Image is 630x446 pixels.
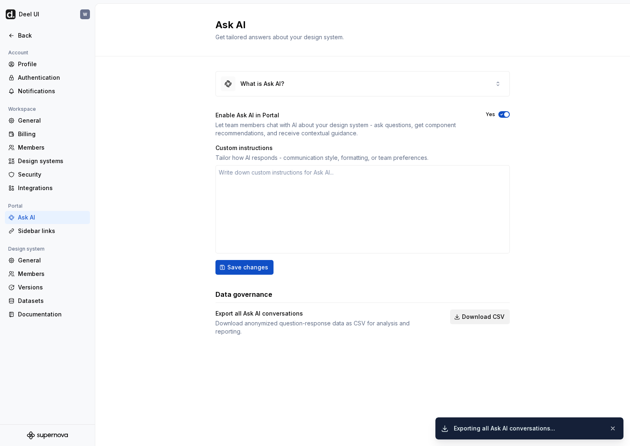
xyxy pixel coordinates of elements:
div: Members [18,270,87,278]
a: Sidebar links [5,224,90,238]
div: W [83,11,87,18]
h3: Data governance [215,289,272,299]
a: Authentication [5,71,90,84]
div: Billing [18,130,87,138]
button: Deel UIW [2,5,93,23]
div: General [18,117,87,125]
div: Notifications [18,87,87,95]
div: Custom instructions [215,144,510,152]
div: Back [18,31,87,40]
a: Profile [5,58,90,71]
a: Notifications [5,85,90,98]
div: General [18,256,87,264]
a: Design systems [5,155,90,168]
a: Integrations [5,182,90,195]
a: Billing [5,128,90,141]
div: Workspace [5,104,39,114]
span: Save changes [227,263,268,271]
a: Security [5,168,90,181]
div: Design systems [18,157,87,165]
div: Design system [5,244,48,254]
a: Back [5,29,90,42]
span: Download CSV [462,313,504,321]
div: What is Ask AI? [240,80,284,88]
a: Members [5,141,90,154]
div: Download anonymized question-response data as CSV for analysis and reporting. [215,319,435,336]
img: b918d911-6884-482e-9304-cbecc30deec6.png [6,9,16,19]
div: Security [18,170,87,179]
div: Sidebar links [18,227,87,235]
a: General [5,254,90,267]
a: Ask AI [5,211,90,224]
div: Enable Ask AI in Portal [215,111,471,119]
a: Datasets [5,294,90,307]
svg: Supernova Logo [27,431,68,439]
div: Ask AI [18,213,87,222]
div: Tailor how AI responds - communication style, formatting, or team preferences. [215,154,510,162]
button: Save changes [215,260,274,275]
div: Documentation [18,310,87,318]
div: Integrations [18,184,87,192]
div: Let team members chat with AI about your design system - ask questions, get component recommendat... [215,121,471,137]
button: Download CSV [450,309,510,324]
div: Versions [18,283,87,291]
span: Get tailored answers about your design system. [215,34,344,40]
div: Authentication [18,74,87,82]
div: Portal [5,201,26,211]
div: Exporting all Ask AI conversations... [454,424,603,433]
div: Export all Ask AI conversations [215,309,435,318]
a: Documentation [5,308,90,321]
div: Account [5,48,31,58]
a: Versions [5,281,90,294]
div: Profile [18,60,87,68]
a: General [5,114,90,127]
h2: Ask AI [215,18,500,31]
a: Members [5,267,90,280]
div: Datasets [18,297,87,305]
div: Deel UI [19,10,39,18]
div: Members [18,143,87,152]
label: Yes [486,111,495,118]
